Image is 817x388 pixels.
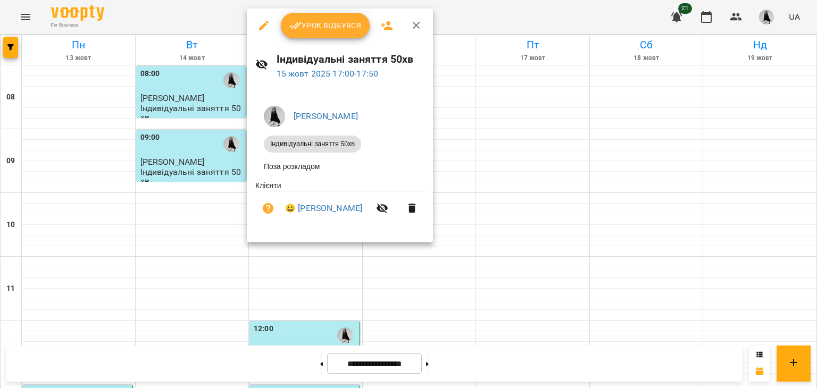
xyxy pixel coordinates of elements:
[285,202,362,215] a: 😀 [PERSON_NAME]
[277,69,379,79] a: 15 жовт 2025 17:00-17:50
[294,111,358,121] a: [PERSON_NAME]
[277,51,425,68] h6: Індивідуальні заняття 50хв
[255,180,424,230] ul: Клієнти
[264,139,361,149] span: Індивідуальні заняття 50хв
[255,157,424,176] li: Поза розкладом
[255,196,281,221] button: Візит ще не сплачено. Додати оплату?
[264,106,285,127] img: 1ec0e5e8bbc75a790c7d9e3de18f101f.jpeg
[281,13,370,38] button: Урок відбувся
[289,19,362,32] span: Урок відбувся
